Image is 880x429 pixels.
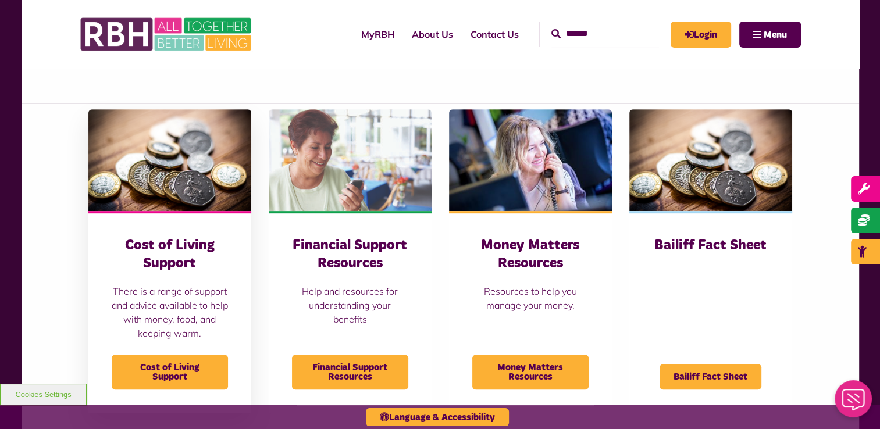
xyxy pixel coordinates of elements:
span: Bailiff Fact Sheet [660,364,761,389]
img: RBH [80,12,254,57]
a: MyRBH [671,22,731,48]
a: Money Matters Resources Resources to help you manage your money. Money Matters Resources [449,109,612,413]
a: Bailiff Fact Sheet Bailiff Fact Sheet [629,109,792,413]
button: Navigation [739,22,801,48]
img: 200284549 001 [269,109,432,211]
a: Cost of Living Support There is a range of support and advice available to help with money, food,... [88,109,251,413]
span: Money Matters Resources [472,355,589,389]
img: Money 2 [629,109,792,211]
span: Menu [764,30,787,40]
a: About Us [403,19,462,50]
p: There is a range of support and advice available to help with money, food, and keeping warm. [112,284,228,340]
h3: Financial Support Resources [292,237,408,273]
img: Employee On The Phone [449,109,612,211]
button: Language & Accessibility [366,408,509,426]
span: Financial Support Resources [292,355,408,389]
a: MyRBH [352,19,403,50]
a: Contact Us [462,19,528,50]
span: Cost of Living Support [112,355,228,389]
input: Search [551,22,659,47]
a: Financial Support Resources Help and resources for understanding your benefits Financial Support ... [269,109,432,413]
p: Help and resources for understanding your benefits [292,284,408,326]
h3: Money Matters Resources [472,237,589,273]
h3: Cost of Living Support [112,237,228,273]
img: Money 2 [88,109,251,211]
iframe: Netcall Web Assistant for live chat [828,377,880,429]
p: Resources to help you manage your money. [472,284,589,312]
h3: Bailiff Fact Sheet [653,237,769,255]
